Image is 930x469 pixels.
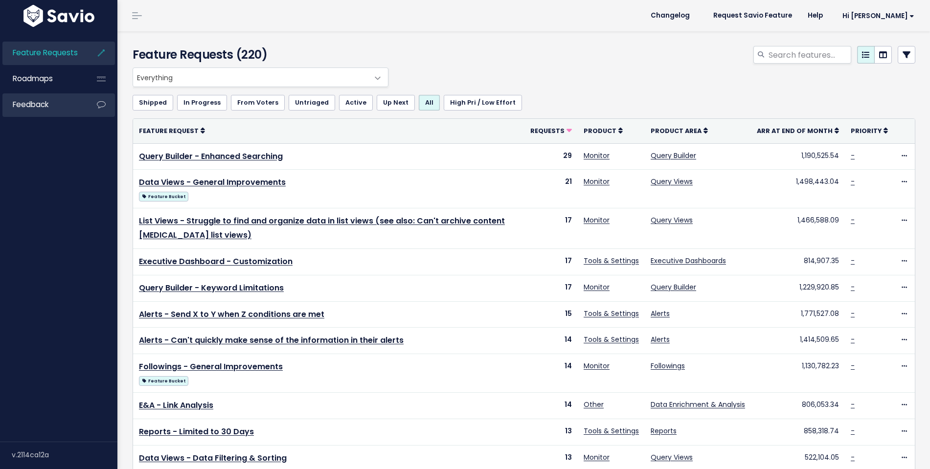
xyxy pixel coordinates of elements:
[21,5,97,27] img: logo-white.9d6f32f41409.svg
[705,8,800,23] a: Request Savio Feature
[851,177,855,186] a: -
[139,335,404,346] a: Alerts - Can't quickly make sense of the information in their alerts
[584,215,610,225] a: Monitor
[524,170,578,208] td: 21
[139,282,284,293] a: Query Builder - Keyword Limitations
[231,95,285,111] a: From Voters
[751,208,845,249] td: 1,466,588.09
[651,426,677,436] a: Reports
[651,256,726,266] a: Executive Dashboards
[584,256,639,266] a: Tools & Settings
[139,256,293,267] a: Executive Dashboard - Customization
[651,400,745,409] a: Data Enrichment & Analysis
[377,95,415,111] a: Up Next
[584,127,616,135] span: Product
[651,151,696,160] a: Query Builder
[524,248,578,275] td: 17
[851,126,888,135] a: Priority
[524,208,578,249] td: 17
[139,126,205,135] a: Feature Request
[851,335,855,344] a: -
[751,328,845,354] td: 1,414,509.65
[651,177,693,186] a: Query Views
[133,46,384,64] h4: Feature Requests (220)
[757,126,839,135] a: ARR at End of Month
[524,143,578,170] td: 29
[851,400,855,409] a: -
[530,126,572,135] a: Requests
[2,93,81,116] a: Feedback
[139,400,213,411] a: E&A - Link Analysis
[139,309,324,320] a: Alerts - Send X to Y when Z conditions are met
[524,275,578,301] td: 17
[651,126,708,135] a: Product Area
[584,177,610,186] a: Monitor
[651,309,670,318] a: Alerts
[13,73,53,84] span: Roadmaps
[12,442,117,468] div: v.2114ca12a
[751,354,845,393] td: 1,130,782.23
[584,426,639,436] a: Tools & Settings
[584,361,610,371] a: Monitor
[524,328,578,354] td: 14
[139,452,287,464] a: Data Views - Data Filtering & Sorting
[751,301,845,328] td: 1,771,527.08
[524,393,578,419] td: 14
[139,215,505,241] a: List Views - Struggle to find and organize data in list views (see also: Can't archive content [M...
[419,95,440,111] a: All
[584,400,604,409] a: Other
[139,376,188,386] span: Feature Bucket
[139,190,188,202] a: Feature Bucket
[133,68,368,87] span: Everything
[584,309,639,318] a: Tools & Settings
[13,47,78,58] span: Feature Requests
[751,170,845,208] td: 1,498,443.04
[584,452,610,462] a: Monitor
[584,126,623,135] a: Product
[584,282,610,292] a: Monitor
[139,177,286,188] a: Data Views - General Improvements
[842,12,914,20] span: Hi [PERSON_NAME]
[177,95,227,111] a: In Progress
[139,127,199,135] span: Feature Request
[530,127,565,135] span: Requests
[133,95,173,111] a: Shipped
[524,301,578,328] td: 15
[751,393,845,419] td: 806,053.34
[751,419,845,445] td: 858,318.74
[133,67,388,87] span: Everything
[584,335,639,344] a: Tools & Settings
[851,309,855,318] a: -
[339,95,373,111] a: Active
[651,282,696,292] a: Query Builder
[2,67,81,90] a: Roadmaps
[651,335,670,344] a: Alerts
[524,354,578,393] td: 14
[133,95,915,111] ul: Filter feature requests
[800,8,831,23] a: Help
[651,215,693,225] a: Query Views
[851,256,855,266] a: -
[757,127,833,135] span: ARR at End of Month
[751,248,845,275] td: 814,907.35
[851,282,855,292] a: -
[139,192,188,201] span: Feature Bucket
[139,151,283,162] a: Query Builder - Enhanced Searching
[851,151,855,160] a: -
[851,215,855,225] a: -
[851,426,855,436] a: -
[768,46,851,64] input: Search features...
[831,8,922,23] a: Hi [PERSON_NAME]
[851,127,882,135] span: Priority
[289,95,335,111] a: Untriaged
[139,374,188,386] a: Feature Bucket
[139,426,254,437] a: Reports - Limited to 30 Days
[444,95,522,111] a: High Pri / Low Effort
[851,452,855,462] a: -
[651,127,702,135] span: Product Area
[651,361,685,371] a: Followings
[2,42,81,64] a: Feature Requests
[584,151,610,160] a: Monitor
[139,361,283,372] a: Followings - General Improvements
[651,12,690,19] span: Changelog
